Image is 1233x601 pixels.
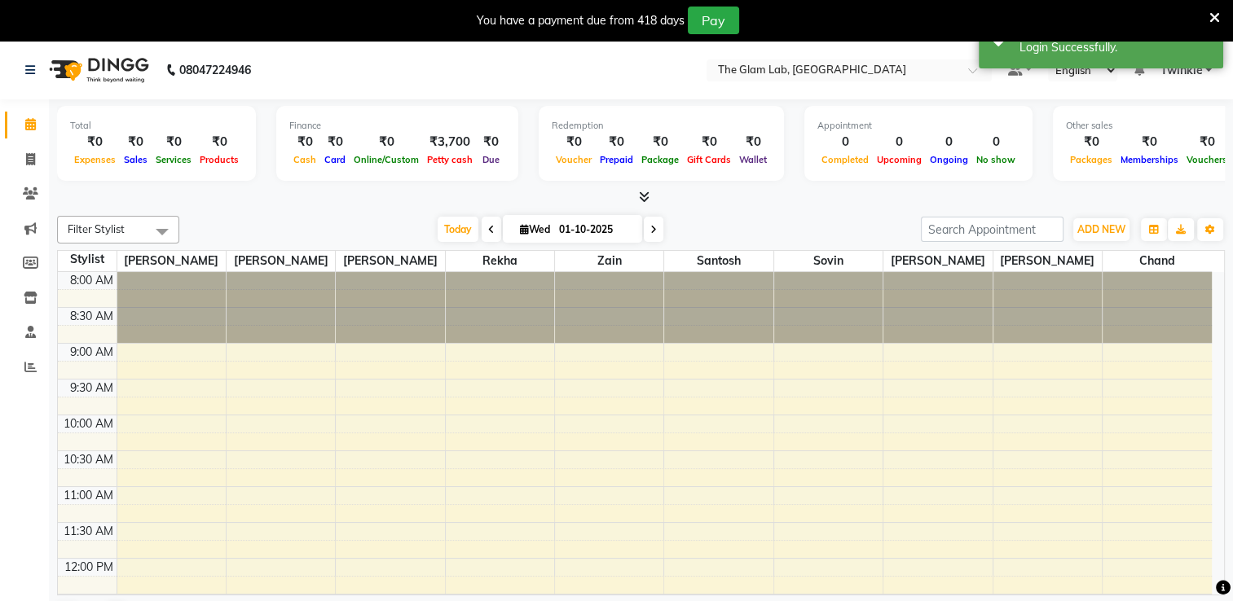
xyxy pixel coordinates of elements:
[883,251,992,271] span: [PERSON_NAME]
[554,217,636,242] input: 2025-10-01
[926,133,972,151] div: 0
[42,47,153,93] img: logo
[1066,133,1116,151] div: ₹0
[152,154,196,165] span: Services
[1103,251,1212,271] span: Chand
[552,133,596,151] div: ₹0
[926,154,972,165] span: Ongoing
[196,154,243,165] span: Products
[596,133,637,151] div: ₹0
[817,133,873,151] div: 0
[817,119,1019,133] div: Appointment
[688,7,739,34] button: Pay
[60,523,117,540] div: 11:30 AM
[1160,62,1202,79] span: Twinkle
[1182,133,1231,151] div: ₹0
[1077,223,1125,235] span: ADD NEW
[67,344,117,361] div: 9:00 AM
[478,154,504,165] span: Due
[68,222,125,235] span: Filter Stylist
[873,154,926,165] span: Upcoming
[67,379,117,397] div: 9:30 AM
[60,451,117,468] div: 10:30 AM
[596,154,637,165] span: Prepaid
[61,559,117,576] div: 12:00 PM
[60,415,117,432] div: 10:00 AM
[320,133,350,151] div: ₹0
[637,154,683,165] span: Package
[350,133,423,151] div: ₹0
[552,119,771,133] div: Redemption
[320,154,350,165] span: Card
[350,154,423,165] span: Online/Custom
[58,251,117,268] div: Stylist
[735,133,771,151] div: ₹0
[1116,133,1182,151] div: ₹0
[196,133,243,151] div: ₹0
[637,133,683,151] div: ₹0
[555,251,663,271] span: Zain
[289,133,320,151] div: ₹0
[1182,154,1231,165] span: Vouchers
[993,251,1102,271] span: [PERSON_NAME]
[921,217,1063,242] input: Search Appointment
[423,154,477,165] span: Petty cash
[423,133,477,151] div: ₹3,700
[516,223,554,235] span: Wed
[1066,154,1116,165] span: Packages
[120,133,152,151] div: ₹0
[60,487,117,504] div: 11:00 AM
[179,47,251,93] b: 08047224946
[1019,39,1211,56] div: Login Successfully.
[972,133,1019,151] div: 0
[683,133,735,151] div: ₹0
[227,251,335,271] span: [PERSON_NAME]
[70,154,120,165] span: Expenses
[1116,154,1182,165] span: Memberships
[70,133,120,151] div: ₹0
[873,133,926,151] div: 0
[1073,218,1130,241] button: ADD NEW
[774,251,883,271] span: sovin
[336,251,444,271] span: [PERSON_NAME]
[289,154,320,165] span: Cash
[67,272,117,289] div: 8:00 AM
[438,217,478,242] span: Today
[67,308,117,325] div: 8:30 AM
[683,154,735,165] span: Gift Cards
[446,251,554,271] span: Rekha
[552,154,596,165] span: Voucher
[152,133,196,151] div: ₹0
[972,154,1019,165] span: No show
[289,119,505,133] div: Finance
[477,12,685,29] div: You have a payment due from 418 days
[120,154,152,165] span: Sales
[735,154,771,165] span: Wallet
[70,119,243,133] div: Total
[817,154,873,165] span: Completed
[117,251,226,271] span: [PERSON_NAME]
[477,133,505,151] div: ₹0
[664,251,773,271] span: santosh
